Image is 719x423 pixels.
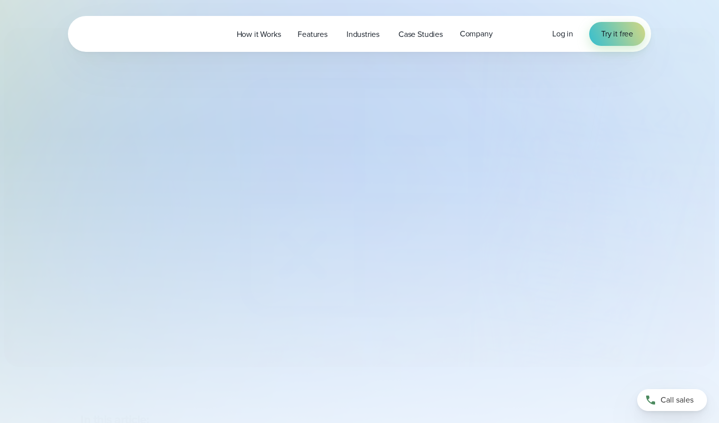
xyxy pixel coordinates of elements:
a: Try it free [589,22,645,46]
a: Case Studies [390,24,451,44]
span: Call sales [661,394,694,406]
span: Try it free [601,28,633,40]
a: Log in [552,28,573,40]
a: How it Works [228,24,290,44]
span: Features [298,28,328,40]
span: Company [460,28,493,40]
span: How it Works [237,28,281,40]
span: Case Studies [398,28,443,40]
a: Call sales [637,389,707,411]
span: Industries [347,28,379,40]
span: Log in [552,28,573,39]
